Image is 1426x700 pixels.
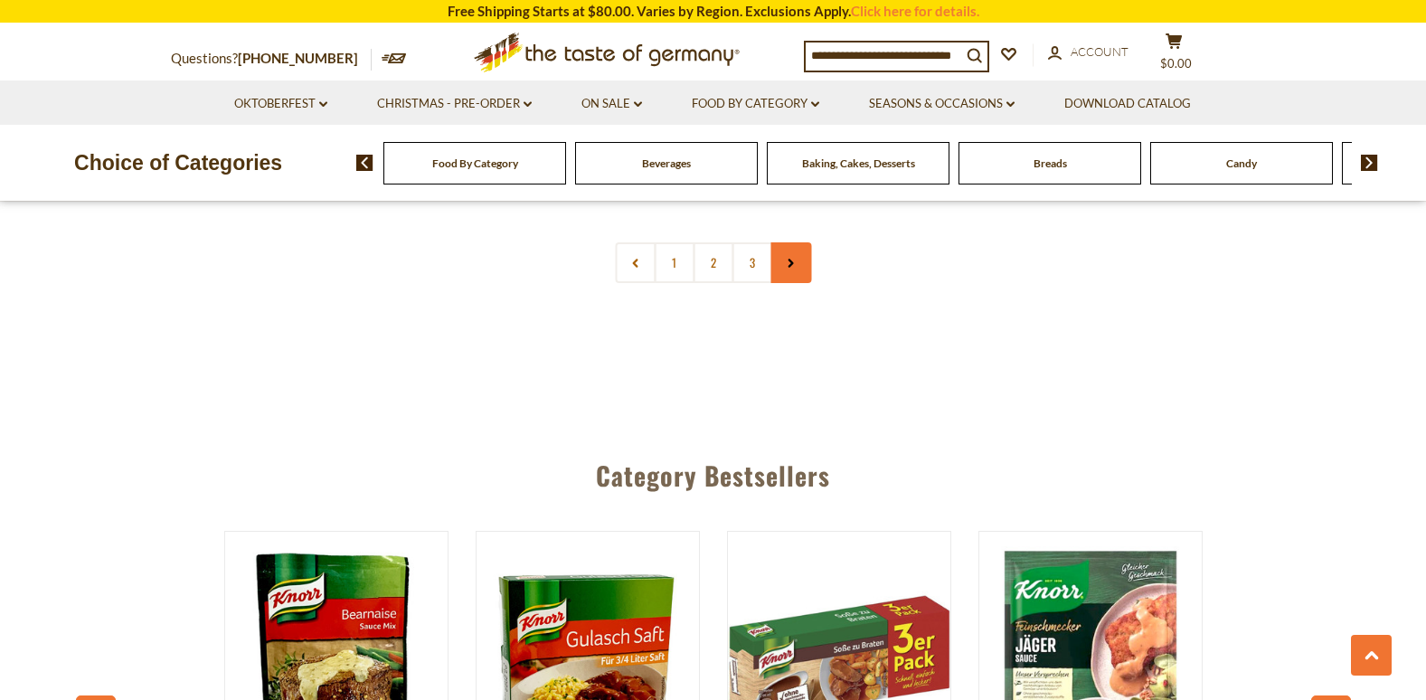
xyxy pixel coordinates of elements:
a: Christmas - PRE-ORDER [377,94,532,114]
a: Oktoberfest [234,94,327,114]
span: $0.00 [1160,56,1192,71]
a: On Sale [581,94,642,114]
a: Breads [1034,156,1067,170]
a: Account [1048,43,1129,62]
button: $0.00 [1147,33,1202,78]
a: Download Catalog [1064,94,1191,114]
p: Questions? [171,47,372,71]
a: Candy [1226,156,1257,170]
img: previous arrow [356,155,373,171]
a: Seasons & Occasions [869,94,1015,114]
a: Food By Category [692,94,819,114]
img: next arrow [1361,155,1378,171]
a: Click here for details. [851,3,979,19]
a: 2 [693,242,733,283]
a: Food By Category [432,156,518,170]
span: Account [1071,44,1129,59]
a: 3 [732,242,772,283]
div: Category Bestsellers [85,434,1342,508]
a: [PHONE_NUMBER] [238,50,358,66]
a: 1 [654,242,694,283]
a: Beverages [642,156,691,170]
a: Baking, Cakes, Desserts [802,156,915,170]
